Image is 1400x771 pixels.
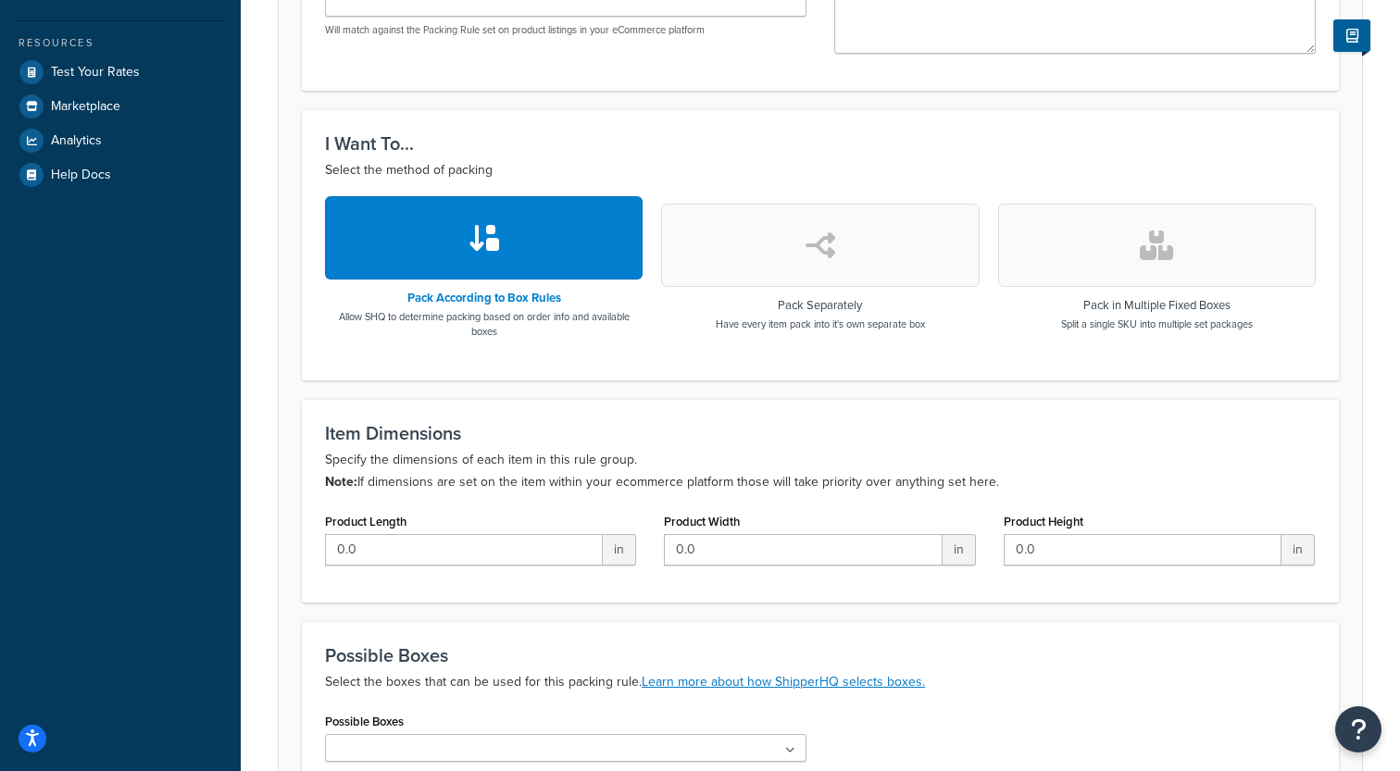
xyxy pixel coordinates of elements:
[603,534,636,566] span: in
[1061,299,1253,312] h3: Pack in Multiple Fixed Boxes
[1061,317,1253,331] p: Split a single SKU into multiple set packages
[716,317,925,331] p: Have every item pack into it's own separate box
[325,671,1316,693] p: Select the boxes that can be used for this packing rule.
[325,515,406,529] label: Product Length
[51,168,111,183] span: Help Docs
[325,292,643,305] h3: Pack According to Box Rules
[1333,19,1370,52] button: Show Help Docs
[14,35,227,51] div: Resources
[51,65,140,81] span: Test Your Rates
[51,99,120,115] span: Marketplace
[716,299,925,312] h3: Pack Separately
[51,133,102,149] span: Analytics
[325,715,404,728] label: Possible Boxes
[325,645,1316,665] h3: Possible Boxes
[14,158,227,192] a: Help Docs
[14,56,227,89] a: Test Your Rates
[325,423,1316,443] h3: Item Dimensions
[325,159,1316,181] p: Select the method of packing
[325,309,643,339] p: Allow SHQ to determine packing based on order info and available boxes
[325,133,1316,154] h3: I Want To...
[1281,534,1315,566] span: in
[14,124,227,157] a: Analytics
[642,672,925,691] a: Learn more about how ShipperHQ selects boxes.
[664,515,740,529] label: Product Width
[1004,515,1083,529] label: Product Height
[943,534,976,566] span: in
[325,23,806,37] p: Will match against the Packing Rule set on product listings in your eCommerce platform
[325,449,1316,493] p: Specify the dimensions of each item in this rule group. If dimensions are set on the item within ...
[325,472,357,491] b: Note:
[1335,706,1381,752] button: Open Resource Center
[14,90,227,123] a: Marketplace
